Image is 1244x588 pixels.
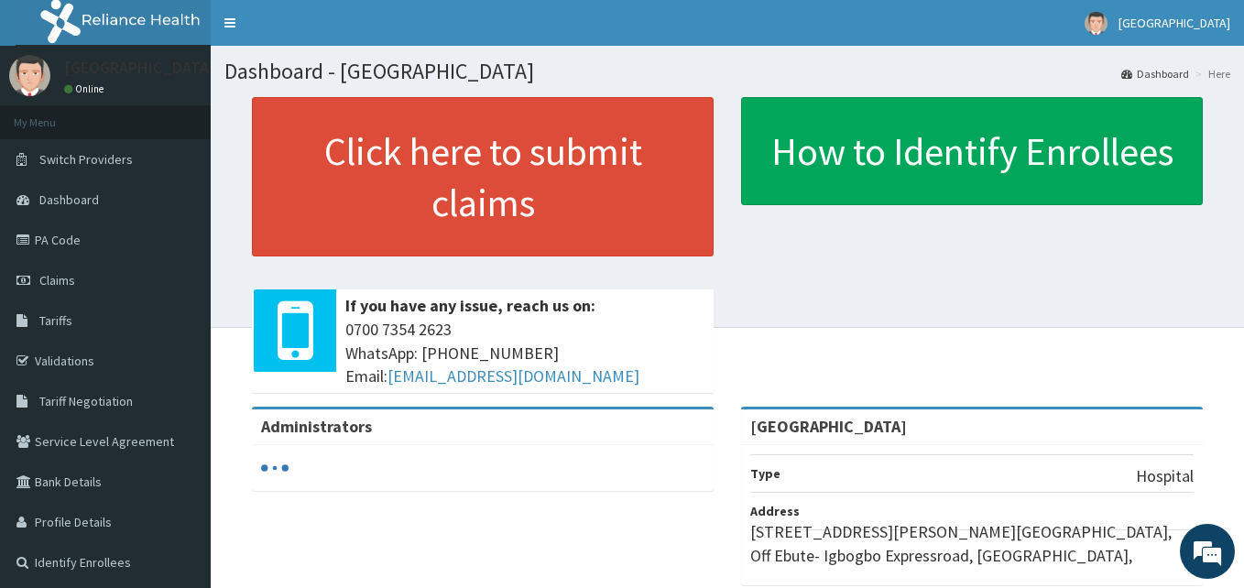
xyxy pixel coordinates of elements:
[345,295,595,316] b: If you have any issue, reach us on:
[741,97,1203,205] a: How to Identify Enrollees
[224,60,1230,83] h1: Dashboard - [GEOGRAPHIC_DATA]
[261,416,372,437] b: Administrators
[750,416,907,437] strong: [GEOGRAPHIC_DATA]
[39,151,133,168] span: Switch Providers
[64,60,215,76] p: [GEOGRAPHIC_DATA]
[1085,12,1108,35] img: User Image
[39,393,133,409] span: Tariff Negotiation
[1136,464,1194,488] p: Hospital
[750,520,1194,567] p: [STREET_ADDRESS][PERSON_NAME][GEOGRAPHIC_DATA], Off Ebute- Igbogbo Expressroad, [GEOGRAPHIC_DATA],
[252,97,714,256] a: Click here to submit claims
[39,272,75,289] span: Claims
[1191,66,1230,82] li: Here
[64,82,108,95] a: Online
[39,191,99,208] span: Dashboard
[1121,66,1189,82] a: Dashboard
[1119,15,1230,31] span: [GEOGRAPHIC_DATA]
[750,503,800,519] b: Address
[750,465,780,482] b: Type
[261,454,289,482] svg: audio-loading
[387,365,639,387] a: [EMAIL_ADDRESS][DOMAIN_NAME]
[345,318,704,388] span: 0700 7354 2623 WhatsApp: [PHONE_NUMBER] Email:
[39,312,72,329] span: Tariffs
[9,55,50,96] img: User Image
